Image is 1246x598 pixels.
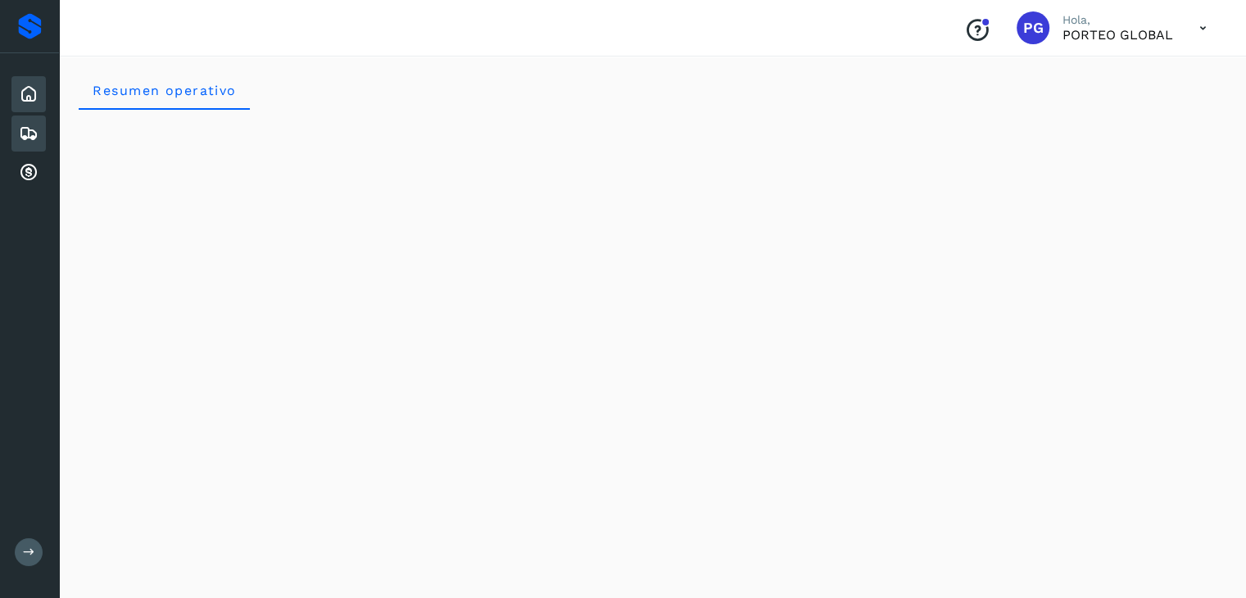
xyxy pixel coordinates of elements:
[92,83,237,98] span: Resumen operativo
[1062,13,1173,27] p: Hola,
[11,76,46,112] div: Inicio
[1062,27,1173,43] p: PORTEO GLOBAL
[11,116,46,152] div: Embarques
[11,155,46,191] div: Cuentas por cobrar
